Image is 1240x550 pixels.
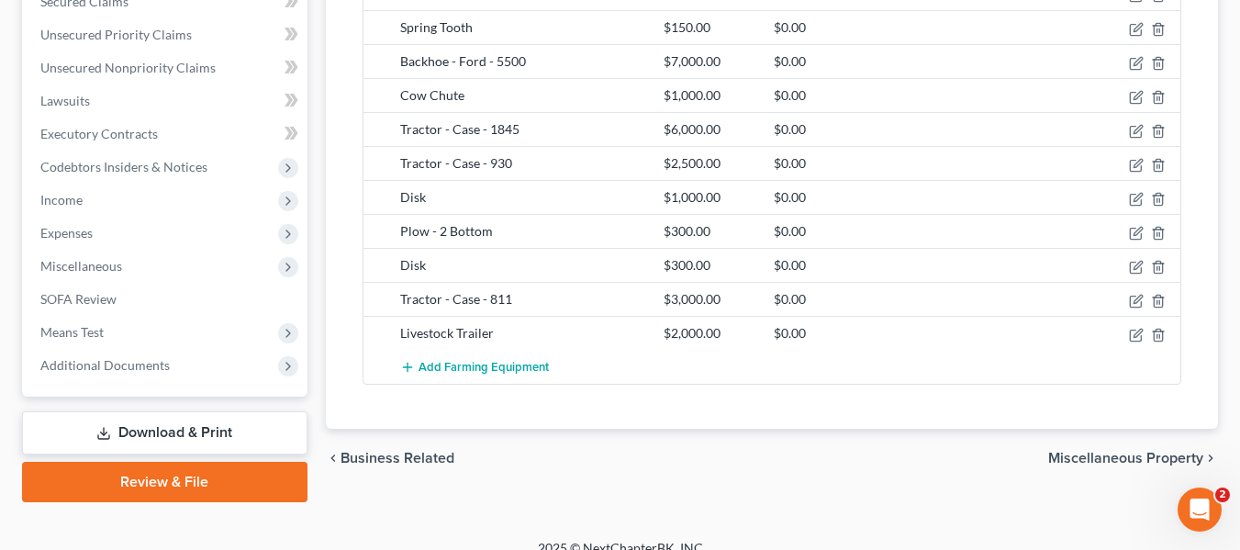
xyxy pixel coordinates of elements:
div: $0.00 [765,120,875,139]
span: Miscellaneous [40,258,122,274]
div: Livestock Trailer [391,324,654,342]
span: 2 [1215,488,1230,502]
div: $0.00 [765,18,875,37]
button: Miscellaneous Property chevron_right [1048,451,1218,466]
div: Backhoe - Ford - 5500 [391,52,654,71]
div: Tractor - Case - 930 [391,154,654,173]
div: Cow Chute [391,86,654,105]
div: $0.00 [765,290,875,309]
span: Executory Contracts [40,126,158,141]
span: Miscellaneous Property [1048,451,1203,466]
span: Unsecured Priority Claims [40,27,192,42]
span: Add Farming Equipment [419,360,549,375]
div: $3,000.00 [654,290,765,309]
div: $2,500.00 [654,154,765,173]
span: Income [40,192,83,208]
a: SOFA Review [26,283,307,316]
span: Means Test [40,324,104,340]
span: SOFA Review [40,291,117,307]
span: Lawsuits [40,93,90,108]
div: $300.00 [654,222,765,241]
i: chevron_left [326,451,341,466]
div: Disk [391,256,654,275]
div: Tractor - Case - 1845 [391,120,654,139]
span: Business Related [341,451,454,466]
div: $2,000.00 [654,324,765,342]
a: Download & Print [22,411,307,455]
iframe: Intercom live chat [1178,488,1222,532]
div: $0.00 [765,52,875,71]
button: Add Farming Equipment [400,350,549,384]
span: Codebtors Insiders & Notices [40,159,207,174]
a: Unsecured Nonpriority Claims [26,51,307,84]
i: chevron_right [1203,451,1218,466]
div: $1,000.00 [654,86,765,105]
div: $0.00 [765,86,875,105]
div: $7,000.00 [654,52,765,71]
div: $6,000.00 [654,120,765,139]
div: Spring Tooth [391,18,654,37]
a: Unsecured Priority Claims [26,18,307,51]
a: Review & File [22,462,307,502]
div: $300.00 [654,256,765,275]
div: Tractor - Case - 811 [391,290,654,309]
div: $1,000.00 [654,188,765,207]
span: Expenses [40,225,93,241]
div: $0.00 [765,154,875,173]
div: Disk [391,188,654,207]
span: Unsecured Nonpriority Claims [40,60,216,75]
a: Lawsuits [26,84,307,118]
a: Executory Contracts [26,118,307,151]
button: chevron_left Business Related [326,451,454,466]
div: $0.00 [765,324,875,342]
div: $0.00 [765,256,875,275]
div: Plow - 2 Bottom [391,222,654,241]
span: Additional Documents [40,357,170,373]
div: $150.00 [654,18,765,37]
div: $0.00 [765,222,875,241]
div: $0.00 [765,188,875,207]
